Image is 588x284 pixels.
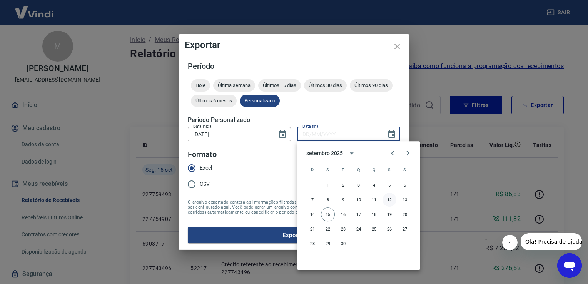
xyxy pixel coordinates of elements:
div: Hoje [191,79,210,92]
button: 29 [321,237,335,251]
iframe: Mensagem da empresa [521,233,582,250]
label: Data final [302,124,320,129]
span: Últimos 6 meses [191,98,237,104]
span: Hoje [191,82,210,88]
button: 11 [367,193,381,207]
button: 4 [367,178,381,192]
span: CSV [200,180,210,188]
button: 15 [321,207,335,221]
iframe: Botão para abrir a janela de mensagens [557,253,582,278]
h5: Período Personalizado [188,116,400,124]
span: quarta-feira [352,162,366,177]
button: 25 [367,222,381,236]
iframe: Fechar mensagem [502,235,518,250]
button: 27 [398,222,412,236]
button: 6 [398,178,412,192]
span: O arquivo exportado conterá as informações filtradas na tela anterior com exceção do período que ... [188,200,400,215]
div: Última semana [213,79,255,92]
button: Exportar [188,227,400,243]
div: Últimos 90 dias [350,79,393,92]
span: sexta-feira [383,162,396,177]
div: setembro 2025 [306,149,343,157]
button: 8 [321,193,335,207]
button: 14 [306,207,319,221]
button: calendar view is open, switch to year view [345,147,358,160]
button: Choose date, selected date is 12 de set de 2025 [275,127,290,142]
div: Personalizado [240,95,280,107]
button: 18 [367,207,381,221]
button: Choose date [384,127,399,142]
h4: Exportar [185,40,403,50]
span: sábado [398,162,412,177]
span: segunda-feira [321,162,335,177]
button: 21 [306,222,319,236]
button: 10 [352,193,366,207]
button: 28 [306,237,319,251]
button: Next month [400,145,416,161]
button: close [388,37,406,56]
span: Personalizado [240,98,280,104]
button: 19 [383,207,396,221]
span: domingo [306,162,319,177]
h5: Período [188,62,400,70]
button: 1 [321,178,335,192]
span: quinta-feira [367,162,381,177]
span: Última semana [213,82,255,88]
button: 7 [306,193,319,207]
label: Data inicial [193,124,213,129]
button: 3 [352,178,366,192]
button: 26 [383,222,396,236]
button: 20 [398,207,412,221]
button: 30 [336,237,350,251]
input: DD/MM/YYYY [297,127,381,141]
button: 2 [336,178,350,192]
button: 5 [383,178,396,192]
div: Últimos 15 dias [258,79,301,92]
button: 22 [321,222,335,236]
span: Excel [200,164,212,172]
button: 12 [383,193,396,207]
input: DD/MM/YYYY [188,127,272,141]
span: Últimos 30 dias [304,82,347,88]
span: Últimos 90 dias [350,82,393,88]
span: terça-feira [336,162,350,177]
span: Últimos 15 dias [258,82,301,88]
button: 23 [336,222,350,236]
legend: Formato [188,149,217,160]
button: 13 [398,193,412,207]
button: 16 [336,207,350,221]
button: 17 [352,207,366,221]
div: Últimos 30 dias [304,79,347,92]
button: 9 [336,193,350,207]
button: 24 [352,222,366,236]
button: Previous month [385,145,400,161]
div: Últimos 6 meses [191,95,237,107]
span: Olá! Precisa de ajuda? [5,5,65,12]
